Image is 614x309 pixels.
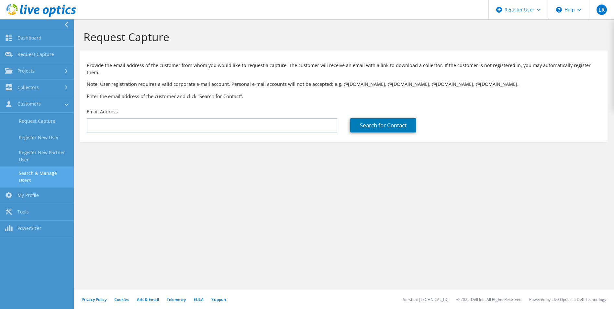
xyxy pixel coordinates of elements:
p: Provide the email address of the customer from whom you would like to request a capture. The cust... [87,62,601,76]
label: Email Address [87,109,118,115]
a: Telemetry [167,297,186,302]
a: Support [211,297,227,302]
a: Privacy Policy [82,297,106,302]
a: Search for Contact [350,118,416,132]
svg: \n [556,7,562,13]
h1: Request Capture [84,30,601,44]
span: LR [597,5,607,15]
a: EULA [194,297,204,302]
a: Cookies [114,297,129,302]
p: Note: User registration requires a valid corporate e-mail account. Personal e-mail accounts will ... [87,81,601,88]
a: Ads & Email [137,297,159,302]
h3: Enter the email address of the customer and click “Search for Contact”. [87,93,601,100]
li: © 2025 Dell Inc. All Rights Reserved [456,297,521,302]
li: Version: [TECHNICAL_ID] [403,297,449,302]
li: Powered by Live Optics, a Dell Technology [529,297,606,302]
